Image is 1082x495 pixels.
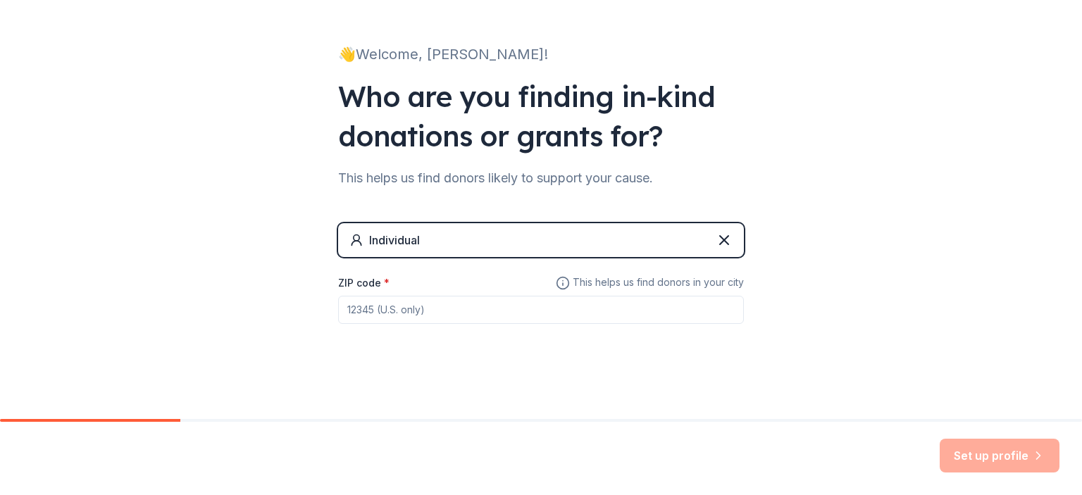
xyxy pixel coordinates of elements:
label: ZIP code [338,276,390,290]
div: 👋 Welcome, [PERSON_NAME]! [338,43,744,65]
span: This helps us find donors in your city [556,274,744,292]
div: This helps us find donors likely to support your cause. [338,167,744,189]
div: Who are you finding in-kind donations or grants for? [338,77,744,156]
div: Individual [369,232,420,249]
input: 12345 (U.S. only) [338,296,744,324]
